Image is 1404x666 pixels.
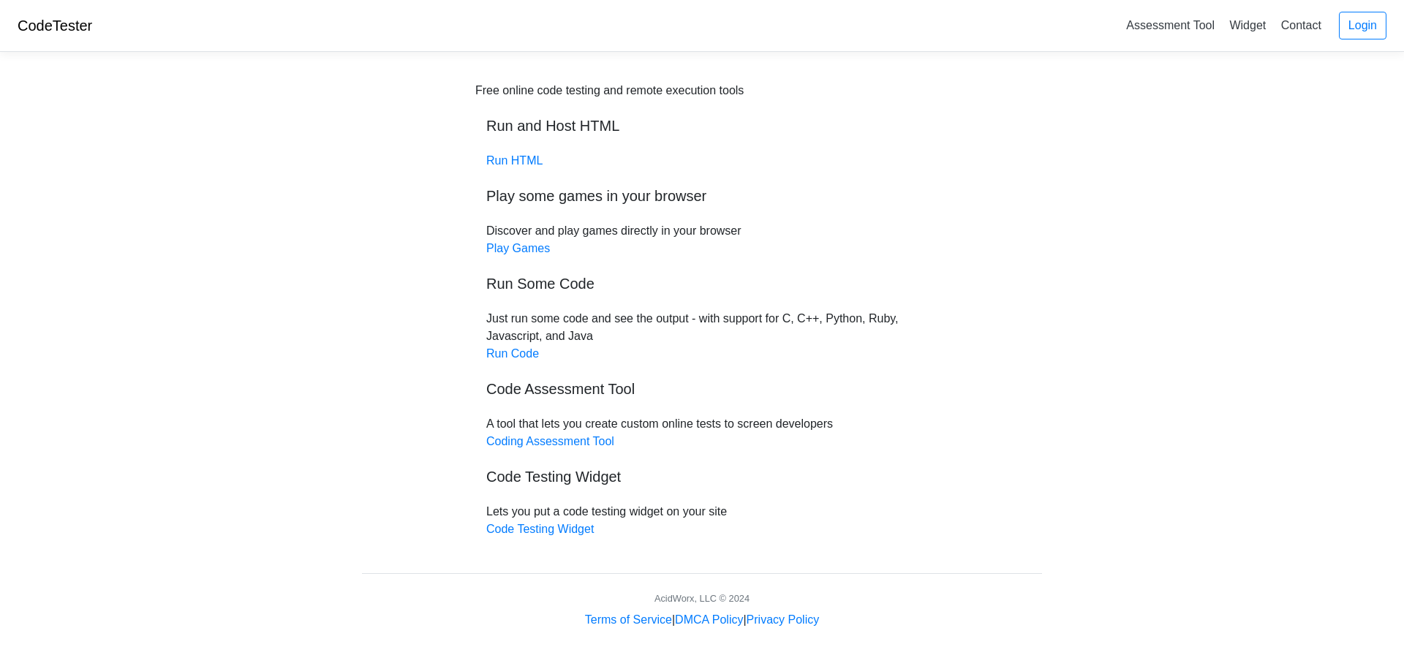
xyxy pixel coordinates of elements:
a: Widget [1223,13,1272,37]
a: Play Games [486,242,550,254]
div: Free online code testing and remote execution tools [475,82,744,99]
div: | | [585,611,819,629]
a: Privacy Policy [747,613,820,626]
a: Run HTML [486,154,543,167]
h5: Run and Host HTML [486,117,918,135]
h5: Play some games in your browser [486,187,918,205]
a: Contact [1275,13,1327,37]
a: Terms of Service [585,613,672,626]
h5: Run Some Code [486,275,918,292]
h5: Code Testing Widget [486,468,918,485]
div: AcidWorx, LLC © 2024 [654,591,750,605]
a: Coding Assessment Tool [486,435,614,447]
a: DMCA Policy [675,613,743,626]
a: Run Code [486,347,539,360]
h5: Code Assessment Tool [486,380,918,398]
a: Assessment Tool [1120,13,1220,37]
a: Login [1339,12,1386,39]
a: Code Testing Widget [486,523,594,535]
a: CodeTester [18,18,92,34]
div: Discover and play games directly in your browser Just run some code and see the output - with sup... [475,82,929,538]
